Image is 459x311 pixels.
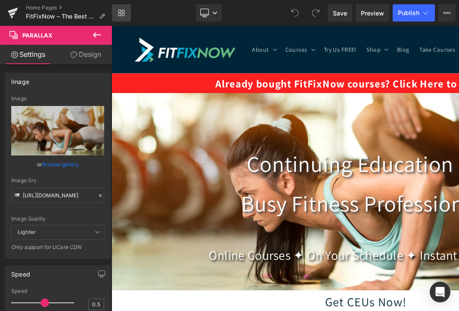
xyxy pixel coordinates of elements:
[11,177,104,183] div: Image Src
[393,4,435,22] button: Publish
[398,9,419,16] span: Publish
[316,20,352,28] span: Take Courses
[261,20,276,28] span: Shop
[58,45,114,64] a: Design
[438,4,456,22] button: More
[430,282,450,302] div: Open Intercom Messenger
[292,20,305,28] span: Blog
[11,244,104,256] div: Only support for UCare CDN
[112,4,131,22] a: New Library
[11,216,104,222] div: Image Quality
[307,4,324,22] button: Redo
[11,73,29,85] div: Image
[356,4,389,22] a: Preview
[26,13,96,20] span: FitFixNow – The Best Continuing Education Online
[11,188,104,203] input: Link
[217,20,251,28] span: Try Us FREE!
[18,229,36,235] b: Lighter
[42,157,79,172] a: Browse gallery
[11,96,104,102] div: Image
[22,32,53,39] span: Parallax
[11,266,30,278] div: Speed
[256,15,287,33] summary: Shop
[173,15,212,33] summary: Courses
[144,20,161,28] span: About
[11,160,104,169] div: or
[178,20,201,28] span: Courses
[333,9,347,18] span: Save
[212,15,256,33] a: Try Us FREE!
[26,4,112,11] a: Home Pages
[361,9,384,18] span: Preview
[24,12,127,37] img: FitFixNow Logo
[397,20,428,28] span: Instructors
[392,15,434,33] a: Instructors
[357,15,392,33] a: Colleges
[363,20,387,28] span: Colleges
[286,4,304,22] button: Undo
[287,15,310,33] a: Blog
[11,288,104,294] div: Speed
[310,15,357,33] a: Take Courses
[139,15,173,33] summary: About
